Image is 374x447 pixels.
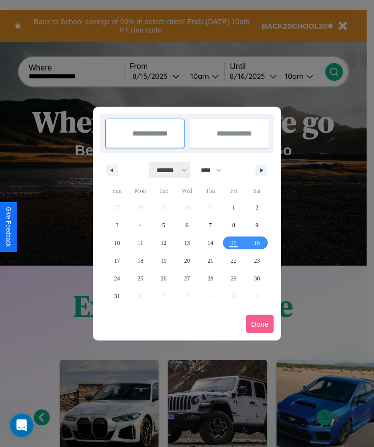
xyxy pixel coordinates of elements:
button: 9 [246,216,269,234]
span: 28 [207,270,213,287]
button: 17 [105,252,128,270]
button: 22 [222,252,245,270]
button: 12 [152,234,175,252]
button: 27 [175,270,198,287]
button: 8 [222,216,245,234]
span: Sun [105,183,128,199]
button: 25 [128,270,152,287]
span: 27 [184,270,190,287]
div: Give Feedback [5,207,12,247]
span: 20 [184,252,190,270]
button: 1 [222,199,245,216]
span: 6 [186,216,188,234]
span: Wed [175,183,198,199]
button: 7 [199,216,222,234]
span: 4 [139,216,142,234]
button: 20 [175,252,198,270]
span: Thu [199,183,222,199]
button: 5 [152,216,175,234]
iframe: Intercom live chat [10,413,33,437]
button: 14 [199,234,222,252]
button: 23 [246,252,269,270]
button: 30 [246,270,269,287]
span: 16 [254,234,260,252]
span: 1 [232,199,235,216]
span: 31 [114,287,120,305]
button: 15 [222,234,245,252]
span: 29 [231,270,237,287]
span: Sat [246,183,269,199]
span: 17 [114,252,120,270]
span: 22 [231,252,237,270]
span: 2 [255,199,258,216]
span: 11 [137,234,143,252]
button: 21 [199,252,222,270]
button: 28 [199,270,222,287]
button: 10 [105,234,128,252]
span: Fri [222,183,245,199]
button: 31 [105,287,128,305]
button: 24 [105,270,128,287]
button: 26 [152,270,175,287]
button: 3 [105,216,128,234]
button: Done [246,315,274,333]
button: 18 [128,252,152,270]
span: 9 [255,216,258,234]
span: 24 [114,270,120,287]
button: 2 [246,199,269,216]
span: 5 [162,216,165,234]
span: 18 [137,252,143,270]
span: 21 [207,252,213,270]
span: Mon [128,183,152,199]
button: 16 [246,234,269,252]
span: 30 [254,270,260,287]
span: 10 [114,234,120,252]
span: 8 [232,216,235,234]
span: 13 [184,234,190,252]
span: 3 [116,216,119,234]
span: Tue [152,183,175,199]
span: 19 [161,252,167,270]
span: 7 [209,216,212,234]
button: 13 [175,234,198,252]
span: 23 [254,252,260,270]
button: 6 [175,216,198,234]
span: 25 [137,270,143,287]
span: 15 [231,234,237,252]
span: 14 [207,234,213,252]
button: 4 [128,216,152,234]
button: 19 [152,252,175,270]
span: 12 [161,234,167,252]
button: 11 [128,234,152,252]
button: 29 [222,270,245,287]
span: 26 [161,270,167,287]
